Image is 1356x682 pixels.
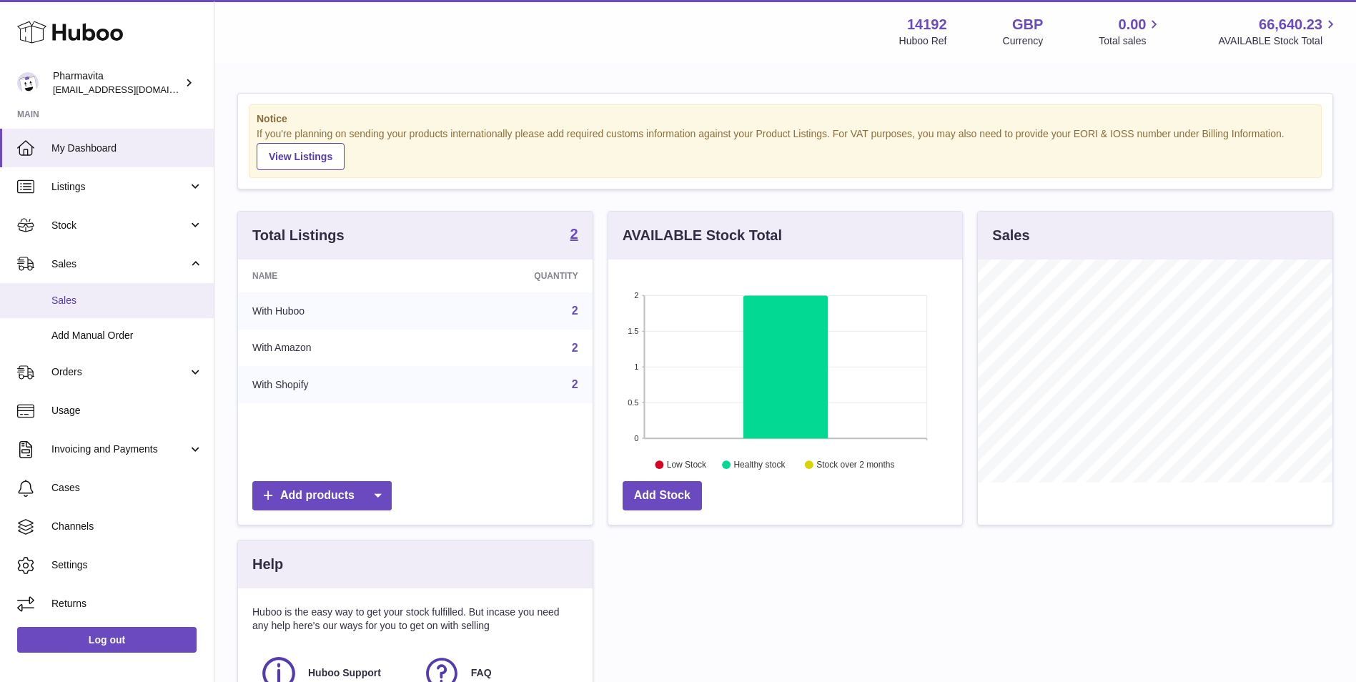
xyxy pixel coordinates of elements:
[1012,15,1043,34] strong: GBP
[572,378,578,390] a: 2
[252,606,578,633] p: Huboo is the easy way to get your stock fulfilled. But incase you need any help here's our ways f...
[1003,34,1044,48] div: Currency
[51,219,188,232] span: Stock
[51,520,203,533] span: Channels
[570,227,578,241] strong: 2
[17,72,39,94] img: internalAdmin-14192@internal.huboo.com
[51,558,203,572] span: Settings
[816,460,894,470] text: Stock over 2 months
[992,226,1029,245] h3: Sales
[623,226,782,245] h3: AVAILABLE Stock Total
[257,143,345,170] a: View Listings
[308,666,381,680] span: Huboo Support
[17,627,197,653] a: Log out
[572,342,578,354] a: 2
[634,434,638,443] text: 0
[1218,34,1339,48] span: AVAILABLE Stock Total
[51,597,203,611] span: Returns
[1218,15,1339,48] a: 66,640.23 AVAILABLE Stock Total
[570,227,578,244] a: 2
[252,555,283,574] h3: Help
[1099,15,1162,48] a: 0.00 Total sales
[51,443,188,456] span: Invoicing and Payments
[252,226,345,245] h3: Total Listings
[252,481,392,510] a: Add products
[257,127,1314,170] div: If you're planning on sending your products internationally please add required customs informati...
[257,112,1314,126] strong: Notice
[238,292,432,330] td: With Huboo
[51,404,203,417] span: Usage
[634,291,638,300] text: 2
[1099,34,1162,48] span: Total sales
[51,329,203,342] span: Add Manual Order
[623,481,702,510] a: Add Stock
[1119,15,1147,34] span: 0.00
[51,294,203,307] span: Sales
[432,260,592,292] th: Quantity
[51,481,203,495] span: Cases
[1259,15,1322,34] span: 66,640.23
[667,460,707,470] text: Low Stock
[628,398,638,407] text: 0.5
[51,180,188,194] span: Listings
[238,330,432,367] td: With Amazon
[733,460,786,470] text: Healthy stock
[899,34,947,48] div: Huboo Ref
[53,84,210,95] span: [EMAIL_ADDRESS][DOMAIN_NAME]
[51,365,188,379] span: Orders
[907,15,947,34] strong: 14192
[628,327,638,335] text: 1.5
[634,362,638,371] text: 1
[238,366,432,403] td: With Shopify
[51,142,203,155] span: My Dashboard
[53,69,182,97] div: Pharmavita
[51,257,188,271] span: Sales
[572,305,578,317] a: 2
[238,260,432,292] th: Name
[471,666,492,680] span: FAQ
